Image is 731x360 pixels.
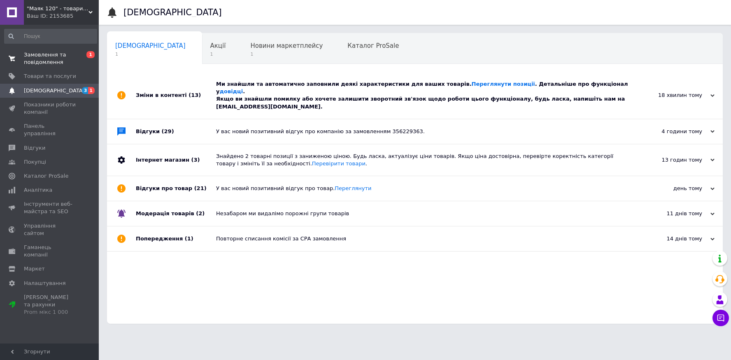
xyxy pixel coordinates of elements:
[24,122,76,137] span: Панель управління
[216,153,632,167] div: Знайдено 2 товарні позиції з заниженою ціною. Будь ласка, актуалізує ціни товарів. Якщо ціна дост...
[632,92,715,99] div: 18 хвилин тому
[250,51,323,57] span: 1
[24,244,76,259] span: Гаманець компанії
[472,81,535,87] a: Переглянути позиції
[24,186,52,194] span: Аналітика
[210,42,226,49] span: Акції
[24,101,76,116] span: Показники роботи компанії
[335,185,371,191] a: Переглянути
[136,201,216,226] div: Модерація товарів
[115,51,186,57] span: 1
[189,92,201,98] span: (13)
[24,308,76,316] div: Prom мікс 1 000
[24,200,76,215] span: Інструменти веб-майстра та SEO
[88,87,95,94] span: 1
[162,128,174,134] span: (29)
[24,144,45,152] span: Відгуки
[632,235,715,242] div: 14 днів тому
[24,222,76,237] span: Управління сайтом
[210,51,226,57] span: 1
[347,42,399,49] span: Каталог ProSale
[194,185,207,191] span: (21)
[250,42,323,49] span: Новини маркетплейсу
[312,160,365,167] a: Перевірити товари
[82,87,88,94] span: 3
[185,235,193,242] span: (1)
[4,29,97,44] input: Пошук
[24,294,76,316] span: [PERSON_NAME] та рахунки
[216,128,632,135] div: У вас новий позитивний відгук про компанію за замовленням 356229363.
[216,80,632,111] div: Ми знайшли та автоматично заповнили деякі характеристики для ваших товарів. . Детальніше про функ...
[24,172,68,180] span: Каталог ProSale
[115,42,186,49] span: [DEMOGRAPHIC_DATA]
[136,144,216,176] div: Інтернет магазин
[196,210,205,216] span: (2)
[632,210,715,217] div: 11 днів тому
[86,51,95,58] span: 1
[191,157,200,163] span: (3)
[136,72,216,119] div: Зміни в контенті
[216,185,632,192] div: У вас новий позитивний відгук про товар.
[24,158,46,166] span: Покупці
[24,73,76,80] span: Товари та послуги
[24,280,66,287] span: Налаштування
[24,51,76,66] span: Замовлення та повідомлення
[632,185,715,192] div: день тому
[24,265,45,273] span: Маркет
[712,310,729,326] button: Чат з покупцем
[24,87,85,94] span: [DEMOGRAPHIC_DATA]
[136,226,216,251] div: Попередження
[136,119,216,144] div: Відгуки
[216,235,632,242] div: Повторне списання комісії за СРА замовлення
[216,210,632,217] div: Незабаром ми видалімо порожні групи товарів
[27,5,88,12] span: "Маяк 120" - товари для дому
[632,156,715,164] div: 13 годин тому
[27,12,99,20] div: Ваш ID: 2153685
[136,176,216,201] div: Відгуки про товар
[123,7,222,17] h1: [DEMOGRAPHIC_DATA]
[219,88,243,94] a: довідці
[632,128,715,135] div: 4 години тому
